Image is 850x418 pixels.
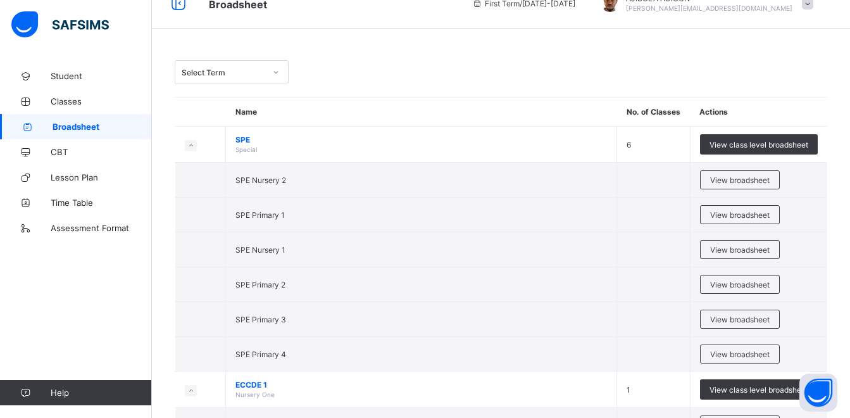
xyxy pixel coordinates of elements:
span: View class level broadsheet [709,385,808,395]
span: Student [51,71,152,81]
th: Name [226,98,617,127]
span: View class level broadsheet [709,140,808,149]
span: SPE Primary 4 [235,350,286,359]
a: View class level broadsheet [700,134,818,144]
span: Nursery One [235,391,275,398]
span: View broadsheet [710,280,770,289]
span: Lesson Plan [51,172,152,182]
span: Help [51,388,151,398]
a: View broadsheet [700,205,780,215]
span: ECCDE 1 [235,380,607,389]
a: View broadsheet [700,310,780,319]
span: Broadsheet [53,122,152,132]
span: SPE Primary 3 [235,315,286,324]
span: View broadsheet [710,315,770,324]
span: View broadsheet [710,350,770,359]
img: safsims [11,11,109,38]
a: View class level broadsheet [700,379,818,389]
span: View broadsheet [710,245,770,255]
span: 6 [627,140,631,149]
a: View broadsheet [700,345,780,354]
span: View broadsheet [710,210,770,220]
span: View broadsheet [710,175,770,185]
span: Assessment Format [51,223,152,233]
span: SPE Primary 2 [235,280,285,289]
span: SPE [235,135,607,144]
span: SPE Nursery 2 [235,175,286,185]
span: Time Table [51,198,152,208]
span: CBT [51,147,152,157]
div: Select Term [182,68,265,77]
span: SPE Primary 1 [235,210,285,220]
span: Special [235,146,257,153]
span: Classes [51,96,152,106]
a: View broadsheet [700,240,780,250]
span: 1 [627,385,630,395]
a: View broadsheet [700,275,780,284]
th: Actions [690,98,827,127]
th: No. of Classes [617,98,690,127]
a: View broadsheet [700,170,780,180]
span: [PERSON_NAME][EMAIL_ADDRESS][DOMAIN_NAME] [626,4,792,12]
span: SPE Nursery 1 [235,245,285,255]
button: Open asap [799,374,837,412]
